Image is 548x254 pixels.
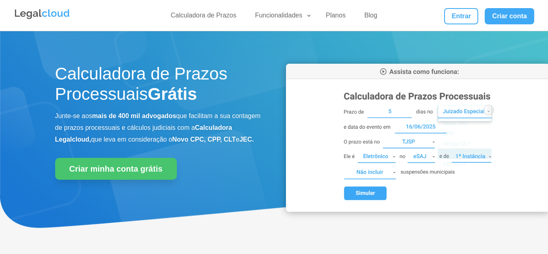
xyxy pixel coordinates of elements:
[485,8,534,24] a: Criar conta
[321,11,350,23] a: Planos
[166,11,241,23] a: Calculadora de Prazos
[55,124,232,143] b: Calculadora Legalcloud,
[148,84,197,103] strong: Grátis
[55,158,177,180] a: Criar minha conta grátis
[55,64,262,109] h1: Calculadora de Prazos Processuais
[14,8,71,20] img: Legalcloud Logo
[14,15,71,22] a: Logo da Legalcloud
[55,110,262,145] p: Junte-se aos que facilitam a sua contagem de prazos processuais e cálculos judiciais com a que le...
[239,136,254,143] b: JEC.
[359,11,382,23] a: Blog
[92,112,176,119] b: mais de 400 mil advogados
[250,11,312,23] a: Funcionalidades
[444,8,478,24] a: Entrar
[172,136,236,143] b: Novo CPC, CPP, CLT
